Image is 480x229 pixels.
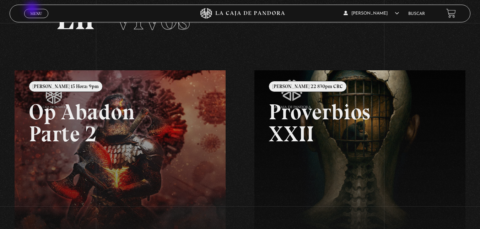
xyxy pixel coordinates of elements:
[56,1,425,35] h2: En
[30,11,42,16] span: Menu
[344,11,399,16] span: [PERSON_NAME]
[28,17,44,22] span: Cerrar
[446,9,456,18] a: View your shopping cart
[408,12,425,16] a: Buscar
